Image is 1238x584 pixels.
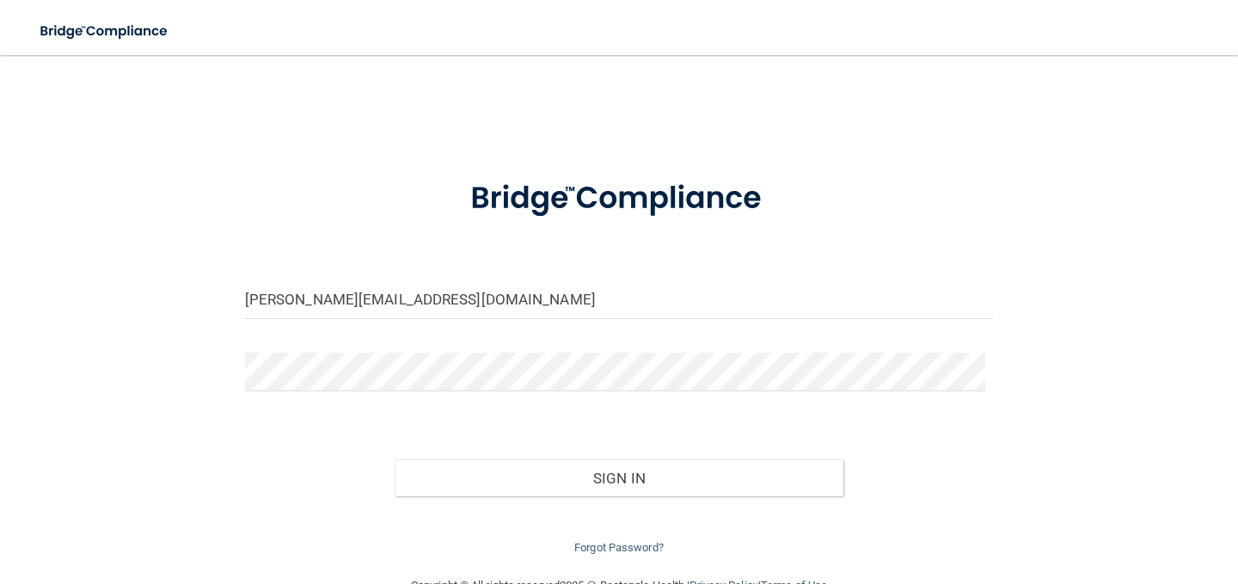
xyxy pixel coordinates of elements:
input: Email [245,280,993,319]
a: Forgot Password? [574,541,664,554]
img: bridge_compliance_login_screen.278c3ca4.svg [438,158,800,239]
button: Sign In [395,459,843,497]
iframe: Drift Widget Chat Controller [941,462,1217,531]
img: bridge_compliance_login_screen.278c3ca4.svg [26,14,184,49]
